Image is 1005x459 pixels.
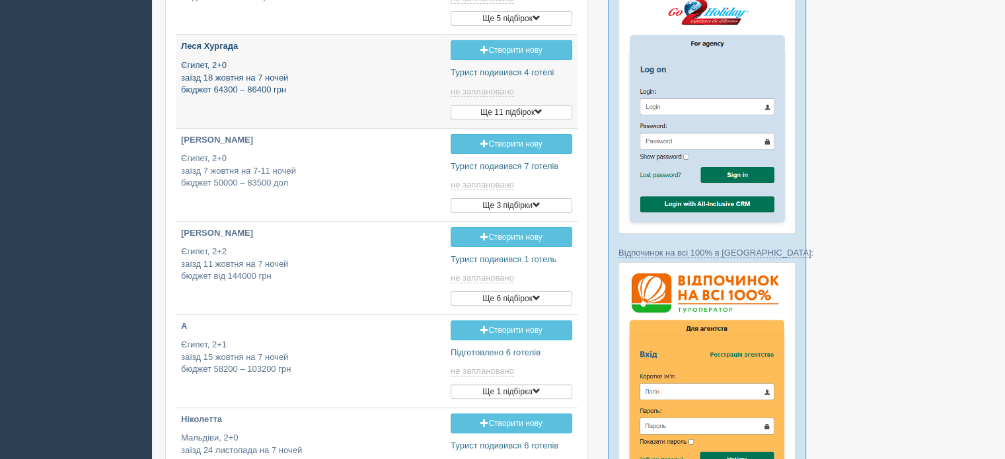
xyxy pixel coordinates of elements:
p: Турист подивився 6 готелів [451,440,572,452]
p: Єгипет, 2+1 заїзд 15 жовтня на 7 ночей бюджет 58200 – 103200 грн [181,339,440,376]
p: Леся Хургада [181,40,440,53]
p: Турист подивився 1 готель [451,254,572,266]
p: Єгипет, 2+0 заїзд 7 жовтня на 7-11 ночей бюджет 50000 – 83500 дол [181,153,440,190]
p: [PERSON_NAME] [181,227,440,240]
p: Турист подивився 4 готелі [451,67,572,79]
p: A [181,320,440,333]
span: не заплановано [451,87,514,97]
button: Ще 3 підбірки [451,198,572,213]
p: [PERSON_NAME] [181,134,440,147]
button: Ще 6 підбірок [451,291,572,306]
span: не заплановано [451,180,514,190]
a: Створити нову [451,320,572,340]
a: не заплановано [451,273,517,283]
p: : [618,246,796,259]
a: Створити нову [451,413,572,433]
p: Турист подивився 7 готелів [451,160,572,173]
p: Ніколетта [181,413,440,426]
a: Леся Хургада Єгипет, 2+0заїзд 18 жовтня на 7 ночейбюджет 64300 – 86400 грн [176,35,445,107]
a: Створити нову [451,227,572,247]
a: [PERSON_NAME] Єгипет, 2+0заїзд 7 жовтня на 7-11 ночейбюджет 50000 – 83500 дол [176,129,445,201]
a: [PERSON_NAME] Єгипет, 2+2заїзд 11 жовтня на 7 ночейбюджет від 144000 грн [176,222,445,294]
a: не заплановано [451,87,517,97]
button: Ще 5 підбірок [451,11,572,26]
p: Єгипет, 2+0 заїзд 18 жовтня на 7 ночей бюджет 64300 – 86400 грн [181,59,440,96]
button: Ще 1 підбірка [451,384,572,399]
a: Відпочинок на всі 100% в [GEOGRAPHIC_DATA] [618,248,811,258]
a: не заплановано [451,366,517,376]
button: Ще 11 підбірок [451,105,572,120]
a: не заплановано [451,180,517,190]
p: Підготовлено 6 готелів [451,347,572,359]
a: Створити нову [451,134,572,154]
p: Єгипет, 2+2 заїзд 11 жовтня на 7 ночей бюджет від 144000 грн [181,246,440,283]
span: не заплановано [451,366,514,376]
a: Створити нову [451,40,572,60]
span: не заплановано [451,273,514,283]
a: A Єгипет, 2+1заїзд 15 жовтня на 7 ночейбюджет 58200 – 103200 грн [176,315,445,387]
